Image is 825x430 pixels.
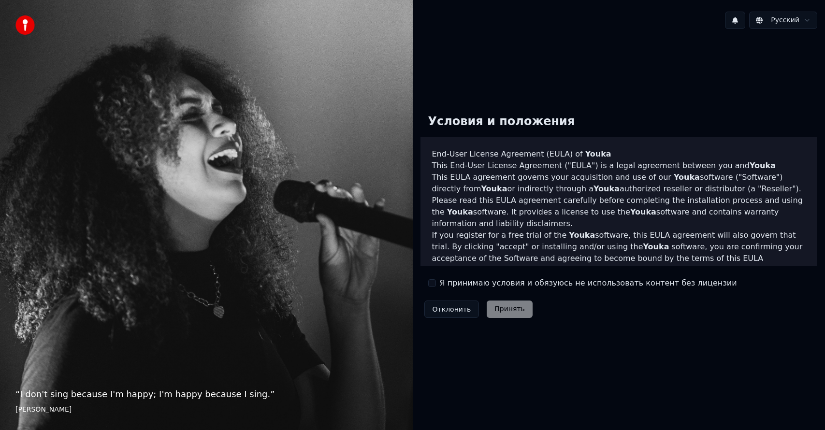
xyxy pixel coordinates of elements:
[432,148,806,160] h3: End-User License Agreement (EULA) of
[424,301,479,318] button: Отклонить
[432,229,806,276] p: If you register for a free trial of the software, this EULA agreement will also govern that trial...
[15,405,397,415] footer: [PERSON_NAME]
[630,207,656,216] span: Youka
[643,242,669,251] span: Youka
[15,15,35,35] img: youka
[432,172,806,195] p: This EULA agreement governs your acquisition and use of our software ("Software") directly from o...
[440,277,737,289] label: Я принимаю условия и обязуюсь не использовать контент без лицензии
[585,149,611,158] span: Youka
[447,207,473,216] span: Youka
[674,172,700,182] span: Youka
[432,160,806,172] p: This End-User License Agreement ("EULA") is a legal agreement between you and
[750,161,776,170] span: Youka
[432,195,806,229] p: Please read this EULA agreement carefully before completing the installation process and using th...
[481,184,507,193] span: Youka
[593,184,620,193] span: Youka
[420,106,583,137] div: Условия и положения
[15,387,397,401] p: “ I don't sing because I'm happy; I'm happy because I sing. ”
[569,230,595,240] span: Youka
